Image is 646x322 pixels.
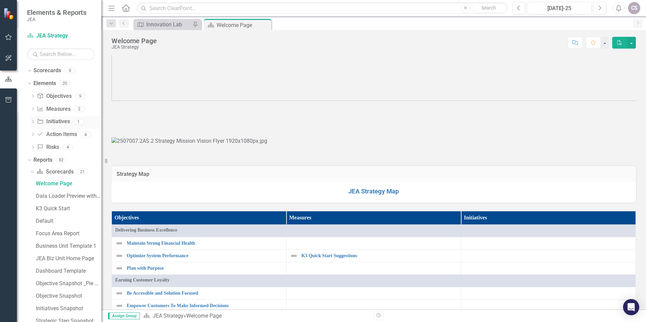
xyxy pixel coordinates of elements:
div: 82 [56,157,67,163]
div: JEA Biz Unit Home Page [36,256,101,262]
div: Welcome Page [186,313,222,319]
a: Risks [37,143,59,151]
div: Default [36,218,101,224]
a: JEA Strategy [27,32,95,40]
img: Not Defined [290,252,298,260]
div: [DATE]-25 [529,4,589,12]
a: Objective Snapshot [34,291,101,301]
div: Welcome Page [111,37,157,45]
div: Initiatives Snapshot [36,305,101,312]
div: Objective Snapshot [36,293,101,299]
a: Welcome Page [34,178,101,189]
div: Objective Snapshot _Pie Chart [36,280,101,287]
span: Delivering Business Excellence [115,227,632,234]
img: Not Defined [115,289,123,297]
div: Welcome Page [36,181,101,187]
a: Maintain Strong Financial Health [127,241,283,246]
a: Initiatives Snapshot [34,303,101,314]
img: mceclip0%20v48.png [111,22,636,101]
div: Dashboard Template [36,268,101,274]
img: Not Defined [115,239,123,247]
a: Objectives [37,92,71,100]
div: » [143,312,369,320]
a: Plan with Purpose [127,266,283,271]
a: K3 Quick Start Suggestions [301,253,457,258]
a: Optimize System Performance [127,253,283,258]
span: Assign Group [108,313,140,319]
img: ClearPoint Strategy [3,8,15,20]
div: 9 [75,93,86,99]
div: JEA Strategy [111,45,157,50]
a: Default [34,216,101,226]
small: JEA [27,17,86,22]
div: 21 [77,169,88,175]
input: Search Below... [27,48,95,60]
div: 4 [80,132,91,137]
div: 20 [59,81,70,86]
a: Action Items [37,131,77,138]
a: Be Accessible and Solution Focused [127,291,283,296]
h3: Strategy Map [117,171,631,177]
a: Business Unit Template 1 [34,241,101,251]
a: Innovation Lab [135,20,191,29]
div: 0 [65,68,75,74]
span: Earning Customer Loyalty [115,277,632,284]
img: Not Defined [115,252,123,260]
div: Business Unit Template 1 [36,243,101,249]
a: Reports [33,156,52,164]
div: Open Intercom Messenger [623,299,639,315]
a: Dashboard Template [34,266,101,276]
a: Focus Area Report [34,228,101,239]
span: Elements & Reports [27,8,86,17]
a: Scorecards [36,168,73,176]
img: Not Defined [115,264,123,272]
a: Empower Customers To Make Informed Decisions [127,303,283,308]
a: Objective Snapshot _Pie Chart [34,278,101,289]
div: Data Loader Preview with element counts [36,193,101,199]
a: K3 Quick Start [34,203,101,214]
span: Search [481,5,496,10]
a: JEA Biz Unit Home Page [34,253,101,264]
div: Focus Area Report [36,231,101,237]
a: Scorecards [33,67,61,75]
input: Search ClearPoint... [137,2,507,14]
img: 2507007.2AS.2 Strategy Mission Vision Flyer 1920x1080px.jpg [111,137,267,145]
div: K3 Quick Start [36,206,101,212]
button: Search [472,3,506,13]
div: Innovation Lab [146,20,191,29]
button: [DATE]-25 [527,2,592,14]
a: Measures [37,105,70,113]
a: Data Loader Preview with element counts [34,191,101,202]
img: Not Defined [115,302,123,310]
a: Elements [33,80,56,87]
div: 4 [63,144,73,150]
button: CS [628,2,640,14]
a: JEA Strategy Map [348,188,399,195]
a: JEA Strategy [153,313,183,319]
div: 2 [74,106,85,112]
a: Initiatives [37,118,70,126]
div: 1 [73,119,84,125]
div: Welcome Page [217,21,270,29]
